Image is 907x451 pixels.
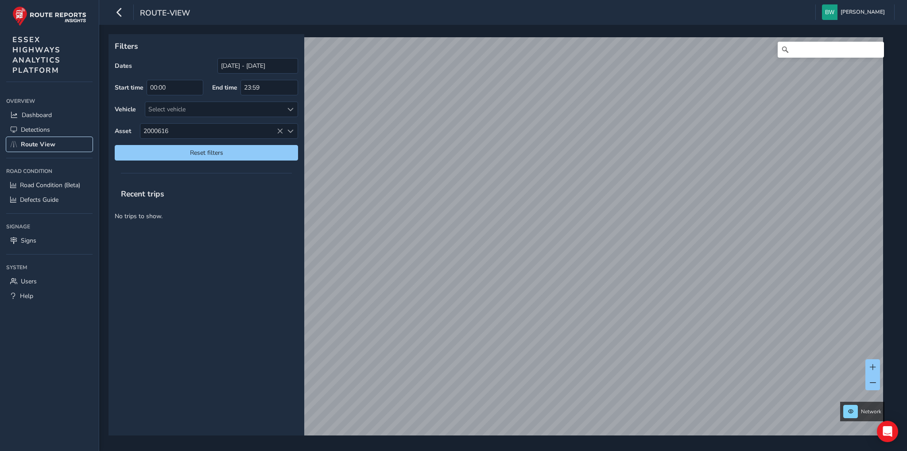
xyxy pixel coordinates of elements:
[822,4,888,20] button: [PERSON_NAME]
[140,8,190,20] span: route-view
[121,149,291,157] span: Reset filters
[21,125,50,134] span: Detections
[21,140,55,149] span: Route View
[6,220,93,233] div: Signage
[115,83,143,92] label: Start time
[115,62,132,70] label: Dates
[140,124,283,138] span: 2000616
[115,40,298,52] p: Filters
[283,124,298,138] div: Select an asset code
[22,111,52,119] span: Dashboard
[6,108,93,122] a: Dashboard
[145,102,283,117] div: Select vehicle
[822,4,837,20] img: diamond-layout
[20,181,80,189] span: Road Condition (Beta)
[115,105,136,114] label: Vehicle
[6,274,93,289] a: Users
[6,192,93,207] a: Defects Guide
[6,122,93,137] a: Detections
[20,292,33,300] span: Help
[6,137,93,152] a: Route View
[841,4,885,20] span: [PERSON_NAME]
[6,94,93,108] div: Overview
[212,83,237,92] label: End time
[21,236,36,245] span: Signs
[877,421,898,442] div: Open Intercom Messenger
[861,408,881,415] span: Network
[6,178,93,192] a: Road Condition (Beta)
[115,182,171,205] span: Recent trips
[6,233,93,248] a: Signs
[20,196,58,204] span: Defects Guide
[112,37,883,446] canvas: Map
[109,205,304,227] p: No trips to show.
[12,6,86,26] img: rr logo
[21,277,37,286] span: Users
[6,289,93,303] a: Help
[12,35,61,75] span: ESSEX HIGHWAYS ANALYTICS PLATFORM
[6,165,93,178] div: Road Condition
[115,127,131,135] label: Asset
[6,261,93,274] div: System
[778,42,884,58] input: Search
[115,145,298,161] button: Reset filters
